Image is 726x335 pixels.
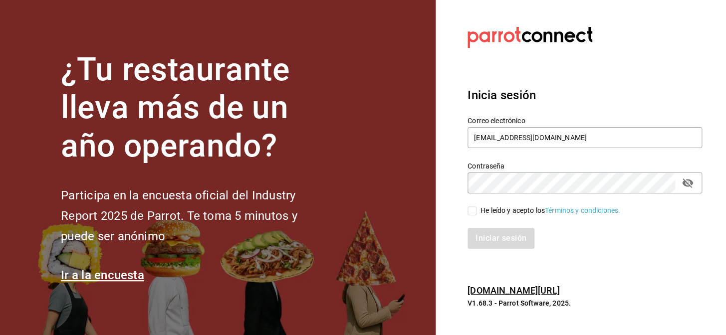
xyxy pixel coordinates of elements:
[679,174,696,191] button: passwordField
[61,185,330,246] h2: Participa en la encuesta oficial del Industry Report 2025 de Parrot. Te toma 5 minutos y puede se...
[468,162,702,169] label: Contraseña
[468,285,559,296] a: [DOMAIN_NAME][URL]
[61,51,330,166] h1: ¿Tu restaurante lleva más de un año operando?
[481,205,620,216] div: He leído y acepto los
[468,127,702,148] input: Ingresa tu correo electrónico
[468,86,702,104] h3: Inicia sesión
[61,268,144,282] a: Ir a la encuesta
[468,298,702,308] p: V1.68.3 - Parrot Software, 2025.
[545,206,620,214] a: Términos y condiciones.
[468,117,702,124] label: Correo electrónico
